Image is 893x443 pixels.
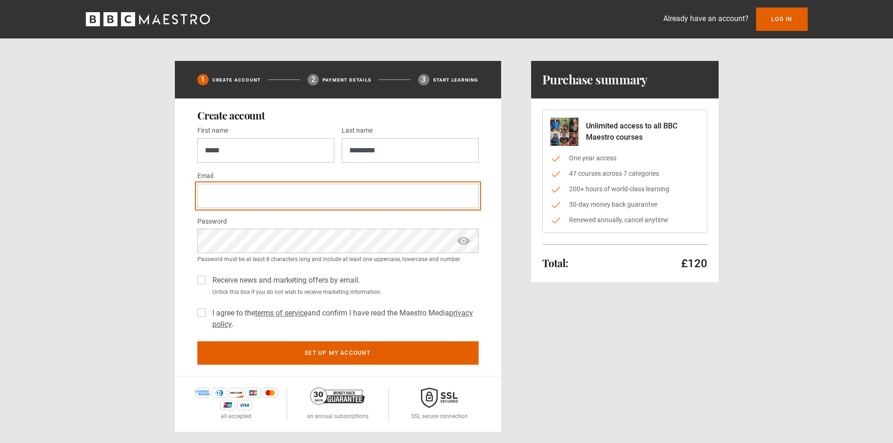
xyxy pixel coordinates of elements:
p: Payment details [323,76,371,83]
li: One year access [550,153,699,163]
p: Already have an account? [663,13,749,24]
h2: Total: [542,257,568,269]
img: 30-day-money-back-guarantee-c866a5dd536ff72a469b.png [310,388,365,405]
li: 30-day money back guarantee [550,200,699,210]
label: Password [197,216,227,227]
li: Renewed annually, cancel anytime [550,215,699,225]
label: Receive news and marketing offers by email. [209,275,360,286]
div: 1 [197,74,209,85]
img: discover [229,388,244,398]
p: Unlimited access to all BBC Maestro courses [586,120,699,143]
small: Password must be at least 8 characters long and include at least one uppercase, lowercase and num... [197,255,479,263]
label: Last name [342,125,373,136]
h1: Purchase summary [542,72,648,87]
a: terms of service [255,308,308,317]
p: Create Account [212,76,261,83]
p: Start learning [433,76,479,83]
h2: Create account [197,110,479,121]
a: Log In [756,8,807,31]
span: show password [456,229,471,253]
img: jcb [246,388,261,398]
label: Email [197,171,213,182]
p: on annual subscriptions [307,412,368,420]
img: mastercard [263,388,278,398]
img: visa [237,400,252,410]
button: Set up my account [197,341,479,365]
img: unionpay [220,400,235,410]
img: amex [195,388,210,398]
p: £120 [681,256,707,271]
div: 2 [308,74,319,85]
small: Untick this box if you do not wish to receive marketing information. [209,288,479,296]
p: SSL secure connection [411,412,468,420]
svg: BBC Maestro [86,12,210,26]
label: I agree to the and confirm I have read the Maestro Media . [209,308,479,330]
p: all accepted [221,412,251,420]
div: 3 [418,74,429,85]
li: 200+ hours of world-class learning [550,184,699,194]
label: First name [197,125,228,136]
li: 47 courses across 7 categories [550,169,699,179]
img: diners [212,388,227,398]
